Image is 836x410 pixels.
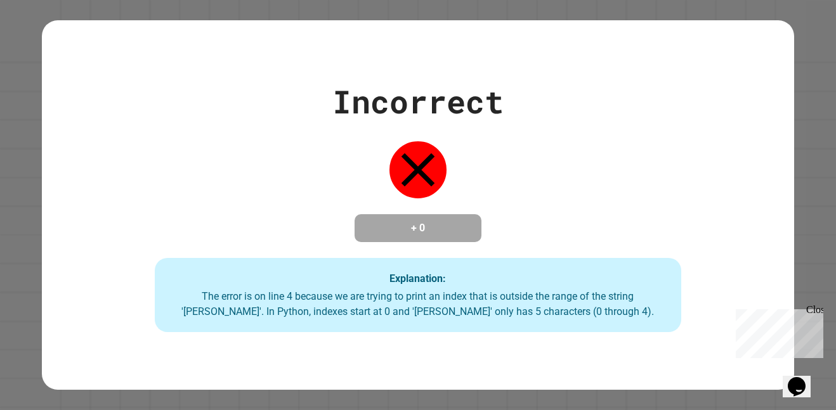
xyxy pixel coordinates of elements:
[367,221,469,236] h4: + 0
[783,359,823,397] iframe: chat widget
[389,272,446,284] strong: Explanation:
[332,78,504,125] div: Incorrect
[731,304,823,358] iframe: chat widget
[5,5,88,80] div: Chat with us now!Close
[167,289,669,319] div: The error is on line 4 because we are trying to print an index that is outside the range of the s...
